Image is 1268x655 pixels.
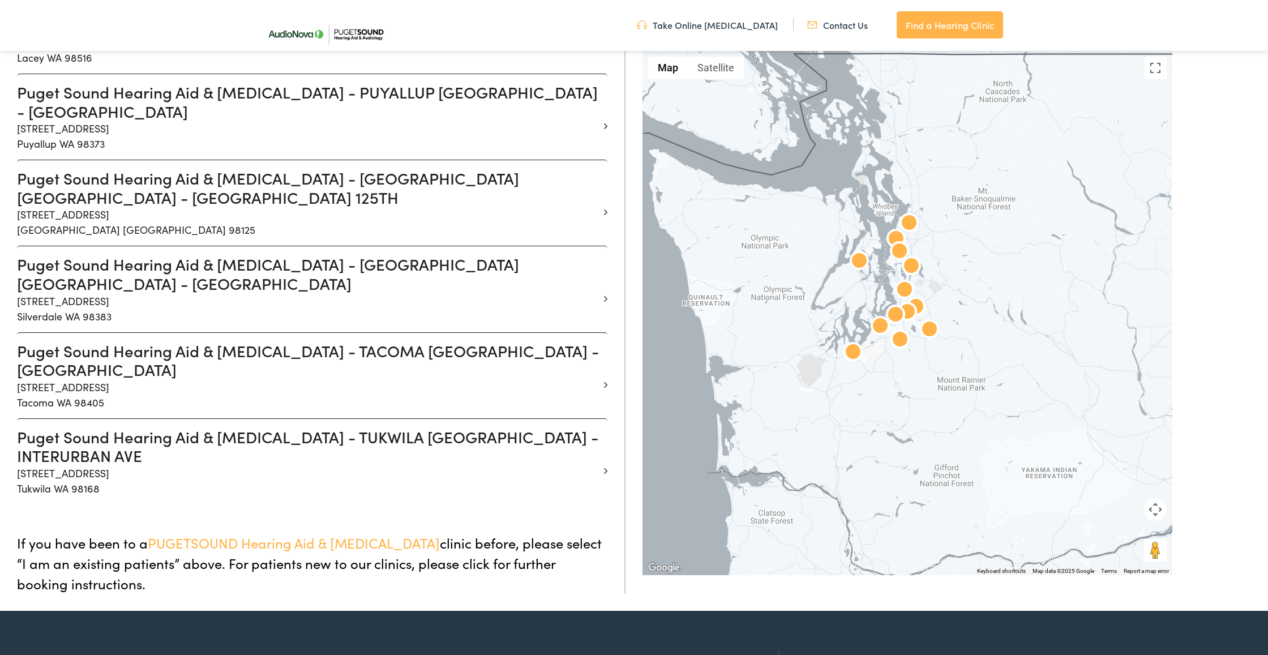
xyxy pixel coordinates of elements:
a: Contact Us [807,19,868,31]
span: PUGETSOUND Hearing Aid & [MEDICAL_DATA] [148,533,440,552]
a: Puget Sound Hearing Aid & [MEDICAL_DATA] - TACOMA [GEOGRAPHIC_DATA] - [GEOGRAPHIC_DATA] [STREET_A... [17,341,599,410]
p: [STREET_ADDRESS] Puyallup WA 98373 [17,121,599,151]
h3: Puget Sound Hearing Aid & [MEDICAL_DATA] - [GEOGRAPHIC_DATA] [GEOGRAPHIC_DATA] - [GEOGRAPHIC_DATA] [17,255,599,293]
a: Puget Sound Hearing Aid & [MEDICAL_DATA] - [GEOGRAPHIC_DATA] [GEOGRAPHIC_DATA] - [GEOGRAPHIC_DATA... [17,255,599,323]
a: Puget Sound Hearing Aid & [MEDICAL_DATA] - [GEOGRAPHIC_DATA] [GEOGRAPHIC_DATA] - [GEOGRAPHIC_DATA... [17,169,599,237]
a: Find a Hearing Clinic [897,11,1003,38]
h3: Puget Sound Hearing Aid & [MEDICAL_DATA] - TACOMA [GEOGRAPHIC_DATA] - [GEOGRAPHIC_DATA] [17,341,599,379]
h3: Puget Sound Hearing Aid & [MEDICAL_DATA] - [GEOGRAPHIC_DATA] [GEOGRAPHIC_DATA] - [GEOGRAPHIC_DATA... [17,169,599,207]
a: Puget Sound Hearing Aid & [MEDICAL_DATA] - PUYALLUP [GEOGRAPHIC_DATA] - [GEOGRAPHIC_DATA] [STREET... [17,83,599,151]
p: [STREET_ADDRESS] Silverdale WA 98383 [17,293,599,324]
h3: Puget Sound Hearing Aid & [MEDICAL_DATA] - PUYALLUP [GEOGRAPHIC_DATA] - [GEOGRAPHIC_DATA] [17,83,599,121]
p: [STREET_ADDRESS] Tacoma WA 98405 [17,379,599,410]
a: Puget Sound Hearing Aid & [MEDICAL_DATA] - TUKWILA [GEOGRAPHIC_DATA] - INTERURBAN AVE [STREET_ADD... [17,427,599,496]
a: Take Online [MEDICAL_DATA] [637,19,778,31]
p: [STREET_ADDRESS] Tukwila WA 98168 [17,465,599,496]
p: [STREET_ADDRESS] [GEOGRAPHIC_DATA] [GEOGRAPHIC_DATA] 98125 [17,207,599,237]
p: If you have been to a clinic before, please select “I am an existing patients” above. For patient... [17,533,607,594]
img: utility icon [807,19,817,31]
img: utility icon [637,19,647,31]
h3: Puget Sound Hearing Aid & [MEDICAL_DATA] - TUKWILA [GEOGRAPHIC_DATA] - INTERURBAN AVE [17,427,599,465]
